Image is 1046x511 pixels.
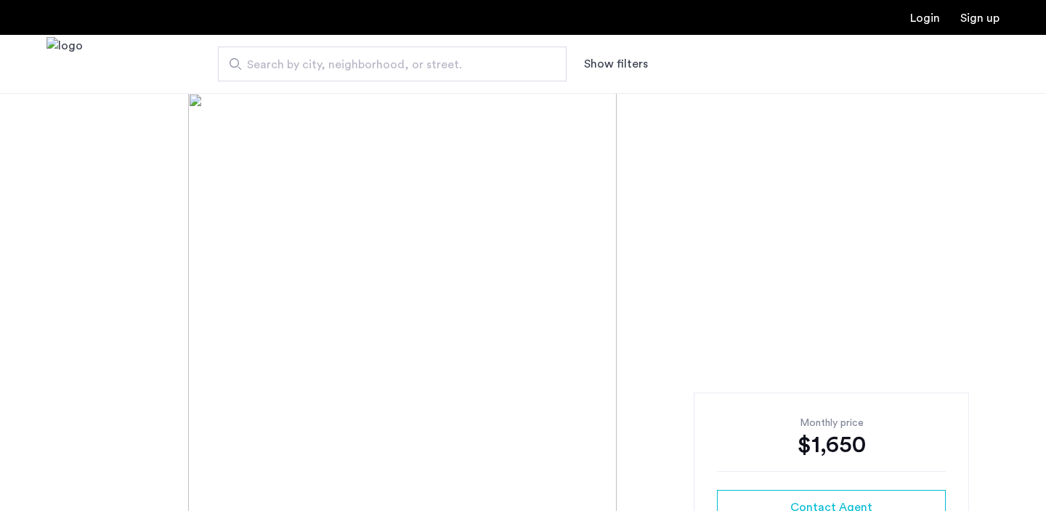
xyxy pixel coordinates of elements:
[218,47,567,81] input: Apartment Search
[247,56,526,73] span: Search by city, neighborhood, or street.
[584,55,648,73] button: Show or hide filters
[46,37,83,92] a: Cazamio Logo
[46,37,83,92] img: logo
[960,12,1000,24] a: Registration
[717,430,946,459] div: $1,650
[717,416,946,430] div: Monthly price
[910,12,940,24] a: Login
